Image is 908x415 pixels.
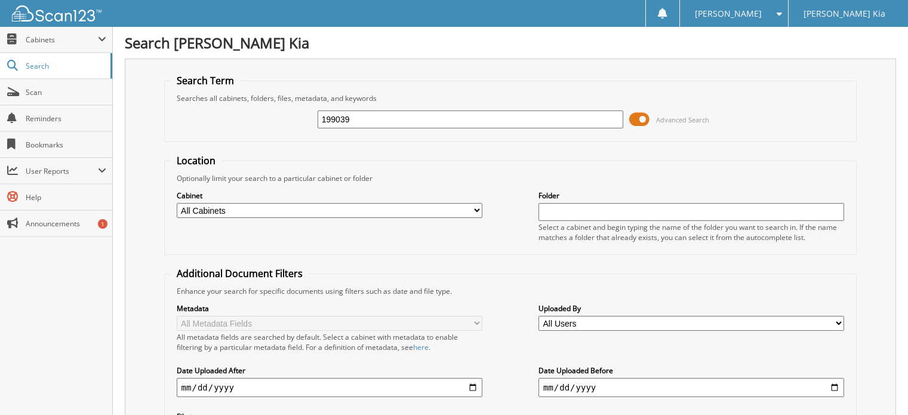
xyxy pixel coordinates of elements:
span: Search [26,61,104,71]
h1: Search [PERSON_NAME] Kia [125,33,896,53]
label: Metadata [177,303,482,313]
span: Announcements [26,219,106,229]
div: All metadata fields are searched by default. Select a cabinet with metadata to enable filtering b... [177,332,482,352]
div: Select a cabinet and begin typing the name of the folder you want to search in. If the name match... [538,222,844,242]
span: Help [26,192,106,202]
span: Bookmarks [26,140,106,150]
input: start [177,378,482,397]
legend: Additional Document Filters [171,267,309,280]
input: end [538,378,844,397]
span: [PERSON_NAME] [695,10,762,17]
span: User Reports [26,166,98,176]
label: Folder [538,190,844,201]
img: scan123-logo-white.svg [12,5,101,21]
legend: Location [171,154,221,167]
label: Uploaded By [538,303,844,313]
span: Advanced Search [656,115,709,124]
span: Scan [26,87,106,97]
div: Searches all cabinets, folders, files, metadata, and keywords [171,93,851,103]
iframe: Chat Widget [848,358,908,415]
div: Enhance your search for specific documents using filters such as date and file type. [171,286,851,296]
span: Reminders [26,113,106,124]
div: 1 [98,219,107,229]
div: Optionally limit your search to a particular cabinet or folder [171,173,851,183]
a: here [413,342,429,352]
legend: Search Term [171,74,240,87]
span: Cabinets [26,35,98,45]
label: Date Uploaded Before [538,365,844,376]
label: Cabinet [177,190,482,201]
label: Date Uploaded After [177,365,482,376]
span: [PERSON_NAME] Kia [804,10,885,17]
